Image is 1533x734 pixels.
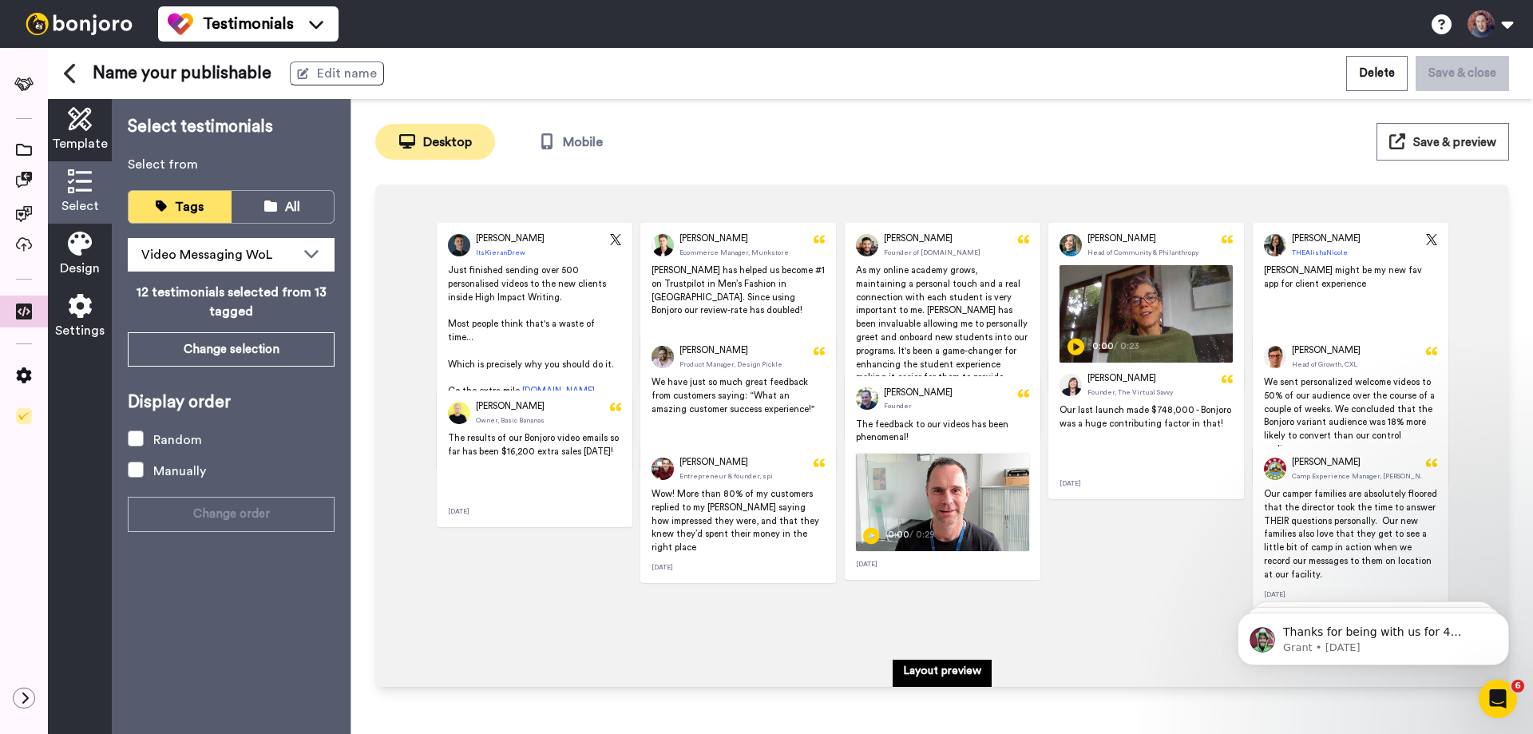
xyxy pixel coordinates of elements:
[290,61,384,85] button: Edit name
[1264,234,1361,256] a: [PERSON_NAME]THEAlishaNicole
[1292,456,1361,470] span: [PERSON_NAME]
[909,529,913,542] span: /
[1114,340,1118,354] span: /
[153,462,206,481] div: Manually
[1087,388,1173,397] span: Founder, The Virtual Savvy
[884,387,953,400] span: [PERSON_NAME]
[679,248,789,257] span: Ecommerce Manager, Munkstore
[285,200,300,213] span: All
[652,346,674,368] img: Profile Picture
[317,64,377,83] span: Edit name
[448,387,595,409] a: [DOMAIN_NAME][URL]…
[679,360,782,369] span: Product Manager, Design Pickle
[128,115,335,139] p: Select testimonials
[448,234,545,256] a: [PERSON_NAME]ItsKieranDrew
[1092,340,1112,354] span: 0:00
[884,232,953,246] span: [PERSON_NAME]
[652,378,814,414] span: We have just so much great feedback from customers saying: “What an amazing customer success expe...
[1087,248,1198,257] span: Head of Community & Philanthropy
[1060,374,1082,396] img: Profile Picture
[856,234,878,256] img: Profile Picture
[437,264,632,412] span: Just finished sending over 500 personalised videos to the new clients inside High Impact Writing....
[916,529,936,542] span: 0:29
[903,663,981,679] p: Layout preview
[1264,458,1286,480] img: Profile Picture
[1264,378,1437,454] span: We sent personalized welcome videos to 50% of our audience over the course of a couple of weeks. ...
[884,248,980,257] span: Founder of [DOMAIN_NAME]
[652,266,827,315] span: [PERSON_NAME] has helped us become #1 on Trustpilot in Men’s Fashion in [GEOGRAPHIC_DATA]. Since ...
[511,124,631,160] button: Mobile
[652,458,674,480] img: Profile Picture
[1060,234,1082,256] img: Profile Picture
[55,321,105,340] span: Settings
[476,416,545,425] span: Owner, Basic Bananas
[93,61,271,85] span: Name your publishable
[1426,234,1437,245] img: Icon Image
[203,13,294,35] span: Testimonials
[448,434,621,456] span: The results of our Bonjoro video emails so far has been $16,200 extra sales [DATE]!
[128,332,335,367] button: Change selection
[1060,406,1234,428] span: Our last launch made $748,000 - Bonjoro was a huge contributing factor in that!
[856,266,1030,395] span: As my online academy grows, maintaining a personal touch and a real connection with each student ...
[375,124,495,160] button: Desktop
[128,155,335,174] p: Select from
[476,232,545,246] span: [PERSON_NAME]
[1292,344,1361,358] span: [PERSON_NAME]
[856,454,1029,551] img: Video Thumbnail
[610,234,621,245] img: Icon Image
[652,563,673,572] span: [DATE]
[679,456,748,470] span: [PERSON_NAME]
[1264,490,1440,579] span: Our camper families are absolutely floored that the director took the time to answer THEIR questi...
[856,387,878,410] img: Profile Picture
[175,200,204,213] span: Tags
[168,11,193,37] img: tm-color.svg
[1264,234,1286,256] img: Profile Picture
[19,13,139,35] img: bj-logo-header-white.svg
[884,402,912,411] span: Founder
[679,232,748,246] span: [PERSON_NAME]
[61,196,99,216] span: Select
[1292,360,1357,369] span: Head of Growth, CXL
[1120,340,1140,354] span: 0:23
[52,134,108,153] span: Template
[888,529,908,542] span: 0:00
[652,490,822,552] span: Wow! More than 80% of my customers replied to my [PERSON_NAME] saying how impressed they were, an...
[476,248,525,257] span: ItsKieranDrew
[856,560,877,569] span: [DATE]
[1416,56,1509,90] button: Save & close
[1511,680,1524,692] span: 6
[1087,232,1156,246] span: [PERSON_NAME]
[1087,372,1156,386] span: [PERSON_NAME]
[476,400,545,414] span: [PERSON_NAME]
[128,497,335,531] button: Change order
[1377,123,1509,161] button: Save & preview
[1292,472,1463,481] span: Camp Experience Manager, [PERSON_NAME] Camps
[448,234,470,256] img: Profile Picture
[1214,579,1533,691] iframe: Intercom notifications message
[448,507,469,516] span: [DATE]
[16,408,32,424] img: Checklist.svg
[153,430,202,450] div: Random
[1346,56,1408,90] button: Delete
[1413,137,1496,149] span: Save & preview
[128,391,335,415] p: Display order
[1060,265,1233,363] img: Video Thumbnail
[60,259,100,278] span: Design
[129,191,232,223] button: Tags
[1292,248,1348,257] span: THEAlishaNicole
[1264,346,1286,368] img: Profile Picture
[856,420,1011,442] span: The feedback to our videos has been phenomenal!
[1292,232,1361,246] span: [PERSON_NAME]
[232,191,335,223] button: All
[679,344,748,358] span: [PERSON_NAME]
[652,234,674,256] img: Profile Picture
[679,472,773,481] span: Entrepreneur & founder, spi
[448,402,470,424] img: Profile Picture
[1253,264,1448,292] span: [PERSON_NAME] might be my new fav app for client experience
[128,283,335,321] div: 12 testimonials selected from 13 tagged
[1479,680,1517,718] iframe: Intercom live chat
